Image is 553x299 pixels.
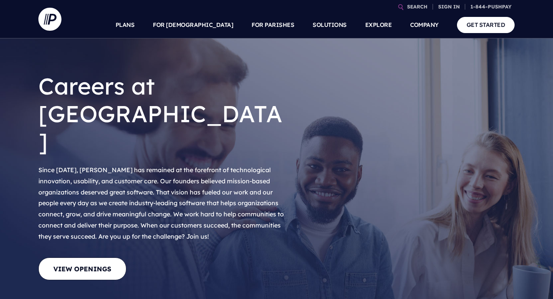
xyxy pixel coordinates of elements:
[116,12,135,38] a: PLANS
[365,12,392,38] a: EXPLORE
[38,166,284,240] span: Since [DATE], [PERSON_NAME] has remained at the forefront of technological innovation, usability,...
[38,257,126,280] a: View Openings
[457,17,515,33] a: GET STARTED
[252,12,294,38] a: FOR PARISHES
[38,66,288,161] h1: Careers at [GEOGRAPHIC_DATA]
[410,12,439,38] a: COMPANY
[153,12,233,38] a: FOR [DEMOGRAPHIC_DATA]
[313,12,347,38] a: SOLUTIONS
